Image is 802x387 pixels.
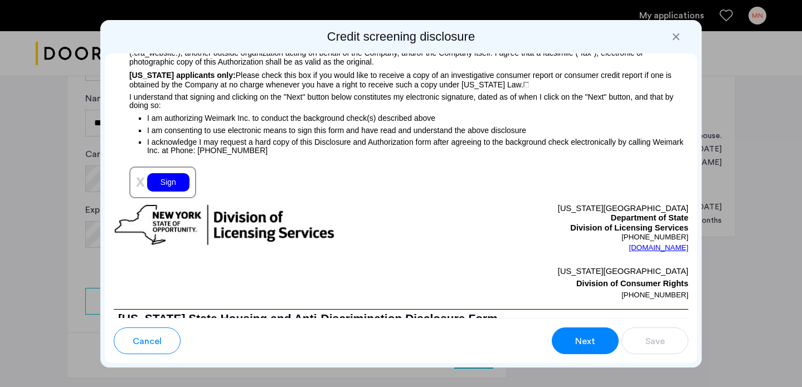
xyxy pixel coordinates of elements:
img: 4LAxfPwtD6BVinC2vKR9tPz10Xbrctccj4YAocJUAAAAASUVORK5CYIIA [523,82,529,87]
p: I am consenting to use electronic means to sign this form and have read and understand the above ... [147,124,688,136]
button: button [114,327,181,354]
p: Division of Licensing Services [401,223,689,233]
p: [US_STATE][GEOGRAPHIC_DATA] [401,204,689,214]
button: button [552,327,619,354]
span: [US_STATE] applicants only: [129,71,236,80]
p: [PHONE_NUMBER] [401,290,689,301]
div: Sign [147,173,189,192]
img: new-york-logo.png [114,204,336,247]
p: [PHONE_NUMBER] [401,233,689,242]
span: x [136,172,145,190]
p: I am authorizing Weimark Inc. to conduct the background check(s) described above [147,110,688,124]
span: Save [645,335,665,348]
a: [DOMAIN_NAME] [629,242,688,253]
h1: [US_STATE] State Housing and Anti-Discrimination Disclosure Form [114,310,688,329]
p: Division of Consumer Rights [401,277,689,290]
p: Department of State [401,213,689,223]
h2: Credit screening disclosure [105,29,697,45]
span: Cancel [133,335,162,348]
span: Next [575,335,595,348]
p: I understand that signing and clicking on the "Next" button below constitutes my electronic signa... [114,89,688,110]
p: I acknowledge I may request a hard copy of this Disclosure and Authorization form after agreeing ... [147,138,688,155]
button: button [621,327,688,354]
p: [US_STATE][GEOGRAPHIC_DATA] [401,265,689,277]
p: Please check this box if you would like to receive a copy of an investigative consumer report or ... [114,66,688,89]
